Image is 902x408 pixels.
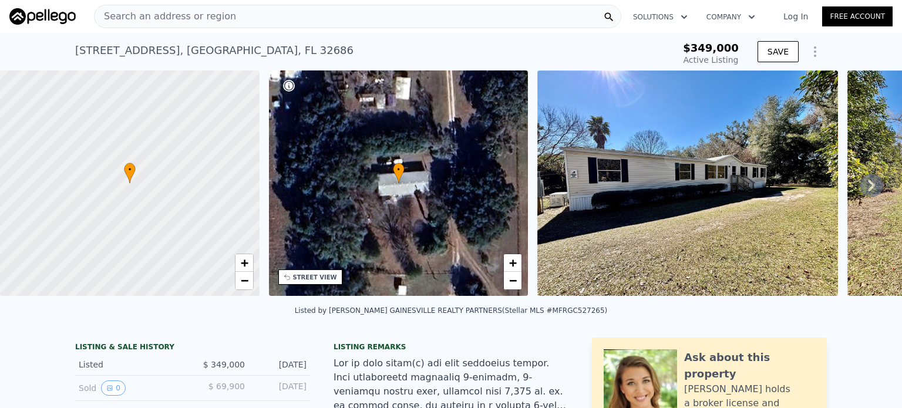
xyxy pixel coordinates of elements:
[9,8,76,25] img: Pellego
[393,163,405,183] div: •
[254,359,307,370] div: [DATE]
[697,6,765,28] button: Company
[254,380,307,396] div: [DATE]
[683,42,739,54] span: $349,000
[822,6,893,26] a: Free Account
[684,55,739,65] span: Active Listing
[124,163,136,183] div: •
[624,6,697,28] button: Solutions
[208,382,245,391] span: $ 69,900
[509,273,517,288] span: −
[235,272,253,289] a: Zoom out
[95,9,236,23] span: Search an address or region
[758,41,799,62] button: SAVE
[537,70,838,296] img: Sale: 146936884 Parcel: 45546227
[203,360,245,369] span: $ 349,000
[79,359,183,370] div: Listed
[803,40,827,63] button: Show Options
[240,273,248,288] span: −
[295,306,608,315] div: Listed by [PERSON_NAME] GAINESVILLE REALTY PARTNERS (Stellar MLS #MFRGC527265)
[293,273,337,282] div: STREET VIEW
[79,380,183,396] div: Sold
[504,272,521,289] a: Zoom out
[75,42,354,59] div: [STREET_ADDRESS] , [GEOGRAPHIC_DATA] , FL 32686
[509,255,517,270] span: +
[240,255,248,270] span: +
[684,349,815,382] div: Ask about this property
[75,342,310,354] div: LISTING & SALE HISTORY
[504,254,521,272] a: Zoom in
[124,164,136,175] span: •
[101,380,126,396] button: View historical data
[334,342,568,352] div: Listing remarks
[769,11,822,22] a: Log In
[235,254,253,272] a: Zoom in
[393,164,405,175] span: •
